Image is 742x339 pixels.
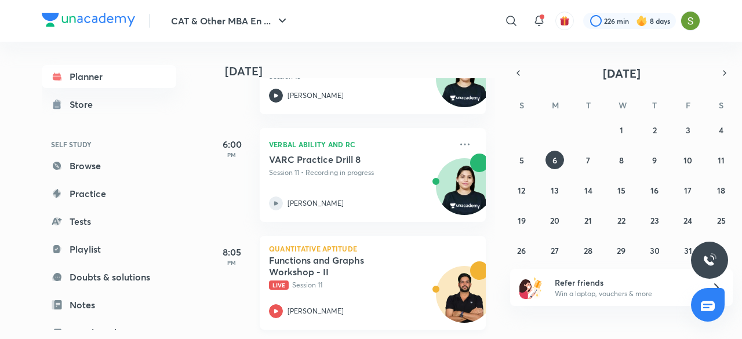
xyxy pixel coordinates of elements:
p: Session 11 • Recording in progress [269,167,451,178]
div: Store [70,97,100,111]
p: Verbal Ability and RC [269,137,451,151]
button: October 6, 2025 [545,151,564,169]
abbr: October 1, 2025 [620,125,623,136]
h6: SELF STUDY [42,134,176,154]
img: avatar [559,16,570,26]
button: October 7, 2025 [579,151,598,169]
button: October 19, 2025 [512,211,531,229]
button: October 14, 2025 [579,181,598,199]
img: ttu [703,253,716,267]
button: October 3, 2025 [679,121,697,139]
button: October 8, 2025 [612,151,631,169]
button: October 1, 2025 [612,121,631,139]
button: [DATE] [526,65,716,81]
h4: [DATE] [225,64,497,78]
button: avatar [555,12,574,30]
img: referral [519,276,543,299]
button: October 5, 2025 [512,151,531,169]
button: October 15, 2025 [612,181,631,199]
abbr: October 6, 2025 [552,155,557,166]
abbr: October 3, 2025 [686,125,690,136]
abbr: October 15, 2025 [617,185,625,196]
button: October 26, 2025 [512,241,531,260]
abbr: October 8, 2025 [619,155,624,166]
abbr: Saturday [719,100,723,111]
a: Doubts & solutions [42,265,176,289]
abbr: October 30, 2025 [650,245,660,256]
button: October 9, 2025 [645,151,664,169]
abbr: October 26, 2025 [517,245,526,256]
abbr: October 23, 2025 [650,215,659,226]
button: October 27, 2025 [545,241,564,260]
p: Win a laptop, vouchers & more [555,289,697,299]
button: October 13, 2025 [545,181,564,199]
button: October 30, 2025 [645,241,664,260]
button: October 22, 2025 [612,211,631,229]
abbr: Friday [686,100,690,111]
abbr: October 7, 2025 [586,155,590,166]
abbr: October 20, 2025 [550,215,559,226]
button: October 17, 2025 [679,181,697,199]
img: Avatar [437,272,492,328]
abbr: Monday [552,100,559,111]
abbr: October 18, 2025 [717,185,725,196]
button: October 29, 2025 [612,241,631,260]
p: Quantitative Aptitude [269,245,477,252]
abbr: October 24, 2025 [683,215,692,226]
p: PM [209,151,255,158]
abbr: October 10, 2025 [683,155,692,166]
img: Avatar [437,57,492,112]
abbr: October 11, 2025 [718,155,725,166]
span: Live [269,280,289,290]
h5: VARC Practice Drill 8 [269,154,413,165]
button: October 16, 2025 [645,181,664,199]
button: October 24, 2025 [679,211,697,229]
p: Session 11 [269,280,451,290]
abbr: October 13, 2025 [551,185,559,196]
span: [DATE] [603,65,641,81]
p: [PERSON_NAME] [288,198,344,209]
a: Tests [42,210,176,233]
abbr: October 21, 2025 [584,215,592,226]
img: Company Logo [42,13,135,27]
h5: 6:00 [209,137,255,151]
abbr: Sunday [519,100,524,111]
a: Playlist [42,238,176,261]
img: Avatar [437,165,492,220]
abbr: October 28, 2025 [584,245,592,256]
a: Practice [42,182,176,205]
button: October 25, 2025 [712,211,730,229]
abbr: October 4, 2025 [719,125,723,136]
abbr: October 22, 2025 [617,215,625,226]
abbr: October 9, 2025 [652,155,657,166]
abbr: October 14, 2025 [584,185,592,196]
abbr: Wednesday [619,100,627,111]
abbr: October 31, 2025 [684,245,692,256]
button: October 20, 2025 [545,211,564,229]
a: Store [42,93,176,116]
h5: 8:05 [209,245,255,259]
button: October 10, 2025 [679,151,697,169]
abbr: October 12, 2025 [518,185,525,196]
img: streak [636,15,648,27]
a: Notes [42,293,176,316]
button: October 12, 2025 [512,181,531,199]
h6: Refer friends [555,276,697,289]
a: Browse [42,154,176,177]
button: October 23, 2025 [645,211,664,229]
a: Planner [42,65,176,88]
abbr: October 17, 2025 [684,185,692,196]
abbr: October 27, 2025 [551,245,559,256]
button: October 28, 2025 [579,241,598,260]
abbr: Tuesday [586,100,591,111]
img: Samridhi Vij [681,11,700,31]
button: October 11, 2025 [712,151,730,169]
button: October 4, 2025 [712,121,730,139]
a: Company Logo [42,13,135,30]
p: [PERSON_NAME] [288,90,344,101]
abbr: Thursday [652,100,657,111]
button: October 18, 2025 [712,181,730,199]
abbr: October 5, 2025 [519,155,524,166]
abbr: October 19, 2025 [518,215,526,226]
button: October 21, 2025 [579,211,598,229]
